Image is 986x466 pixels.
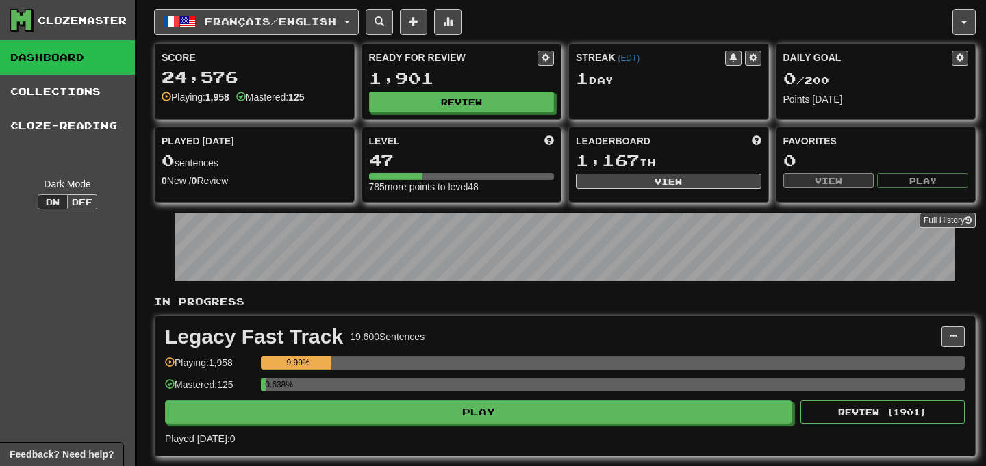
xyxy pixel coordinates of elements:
[783,75,829,86] span: / 200
[576,174,761,189] button: View
[576,70,761,88] div: Day
[783,152,969,169] div: 0
[162,51,347,64] div: Score
[576,152,761,170] div: th
[783,92,969,106] div: Points [DATE]
[165,326,343,347] div: Legacy Fast Track
[400,9,427,35] button: Add sentence to collection
[369,70,555,87] div: 1,901
[265,356,331,370] div: 9.99%
[236,90,305,104] div: Mastered:
[369,180,555,194] div: 785 more points to level 48
[165,378,254,400] div: Mastered: 125
[162,174,347,187] div: New / Review
[165,433,235,444] span: Played [DATE]: 0
[192,175,197,186] strong: 0
[162,68,347,86] div: 24,576
[783,51,952,66] div: Daily Goal
[576,68,589,88] span: 1
[67,194,97,209] button: Off
[576,51,725,64] div: Streak
[162,151,175,170] span: 0
[10,448,114,461] span: Open feedback widget
[618,53,640,63] a: (EDT)
[288,92,304,103] strong: 125
[877,173,968,188] button: Play
[205,92,229,103] strong: 1,958
[162,90,229,104] div: Playing:
[38,14,127,27] div: Clozemaster
[783,173,874,188] button: View
[434,9,462,35] button: More stats
[366,9,393,35] button: Search sentences
[544,134,554,148] span: Score more points to level up
[38,194,68,209] button: On
[205,16,336,27] span: Français / English
[369,92,555,112] button: Review
[783,68,796,88] span: 0
[10,177,125,191] div: Dark Mode
[350,330,425,344] div: 19,600 Sentences
[369,51,538,64] div: Ready for Review
[162,175,167,186] strong: 0
[576,134,650,148] span: Leaderboard
[165,356,254,378] div: Playing: 1,958
[369,152,555,169] div: 47
[783,134,969,148] div: Favorites
[165,400,792,424] button: Play
[154,295,976,309] p: In Progress
[800,400,965,424] button: Review (1901)
[576,151,640,170] span: 1,167
[369,134,400,148] span: Level
[920,213,976,228] a: Full History
[162,134,234,148] span: Played [DATE]
[154,9,359,35] button: Français/English
[752,134,761,148] span: This week in points, UTC
[162,152,347,170] div: sentences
